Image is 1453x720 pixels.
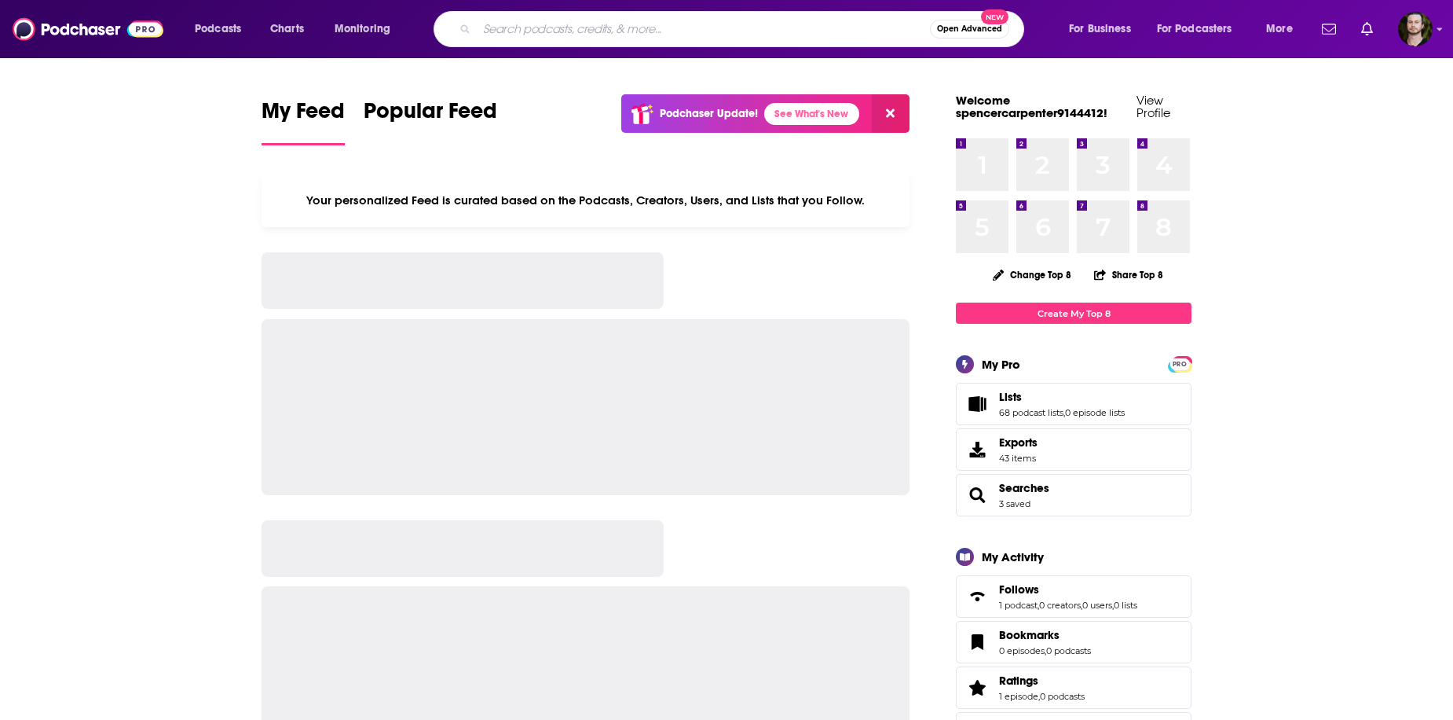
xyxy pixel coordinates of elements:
[477,17,930,42] input: Search podcasts, credits, & more...
[956,428,1191,471] a: Exports
[961,393,993,415] a: Lists
[324,17,411,42] button: open menu
[999,481,1049,495] a: Searches
[999,582,1137,597] a: Follows
[982,357,1020,372] div: My Pro
[983,265,1081,285] button: Change Top 8
[961,484,993,506] a: Searches
[1355,16,1379,42] a: Show notifications dropdown
[1040,691,1085,702] a: 0 podcasts
[1147,17,1255,42] button: open menu
[364,97,497,134] span: Popular Feed
[1081,600,1082,611] span: ,
[1157,18,1232,40] span: For Podcasters
[1112,600,1114,611] span: ,
[1065,407,1125,418] a: 0 episode lists
[999,390,1022,404] span: Lists
[956,303,1191,324] a: Create My Top 8
[999,691,1038,702] a: 1 episode
[956,474,1191,516] span: Searches
[961,631,993,653] a: Bookmarks
[999,435,1038,450] span: Exports
[999,390,1125,404] a: Lists
[982,549,1044,564] div: My Activity
[1398,12,1433,46] img: User Profile
[1255,17,1312,42] button: open menu
[1038,600,1039,611] span: ,
[1266,18,1293,40] span: More
[1398,12,1433,46] button: Show profile menu
[262,97,345,134] span: My Feed
[1170,358,1189,369] a: PRO
[13,14,163,44] img: Podchaser - Follow, Share and Rate Podcasts
[184,17,262,42] button: open menu
[764,103,859,125] a: See What's New
[335,18,390,40] span: Monitoring
[195,18,241,40] span: Podcasts
[999,628,1091,642] a: Bookmarks
[956,667,1191,709] span: Ratings
[961,586,993,608] a: Follows
[999,674,1038,688] span: Ratings
[956,383,1191,425] span: Lists
[937,25,1002,33] span: Open Advanced
[448,11,1039,47] div: Search podcasts, credits, & more...
[999,498,1030,509] a: 3 saved
[961,677,993,699] a: Ratings
[956,93,1107,120] a: Welcome spencercarpenter9144412!
[981,9,1009,24] span: New
[262,174,909,227] div: Your personalized Feed is curated based on the Podcasts, Creators, Users, and Lists that you Follow.
[660,107,758,120] p: Podchaser Update!
[1058,17,1151,42] button: open menu
[999,645,1045,656] a: 0 episodes
[1046,645,1091,656] a: 0 podcasts
[1170,358,1189,370] span: PRO
[999,674,1085,688] a: Ratings
[999,582,1039,597] span: Follows
[1069,18,1131,40] span: For Business
[1063,407,1065,418] span: ,
[956,575,1191,618] span: Follows
[1316,16,1342,42] a: Show notifications dropdown
[1093,259,1164,290] button: Share Top 8
[364,97,497,145] a: Popular Feed
[270,18,304,40] span: Charts
[999,407,1063,418] a: 68 podcast lists
[1039,600,1081,611] a: 0 creators
[999,453,1038,464] span: 43 items
[1082,600,1112,611] a: 0 users
[956,621,1191,663] span: Bookmarks
[260,17,313,42] a: Charts
[961,439,993,461] span: Exports
[999,600,1038,611] a: 1 podcast
[999,628,1060,642] span: Bookmarks
[1136,93,1170,120] a: View Profile
[262,97,345,145] a: My Feed
[1398,12,1433,46] span: Logged in as OutlierAudio
[1038,691,1040,702] span: ,
[930,20,1009,39] button: Open AdvancedNew
[1114,600,1137,611] a: 0 lists
[1045,645,1046,656] span: ,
